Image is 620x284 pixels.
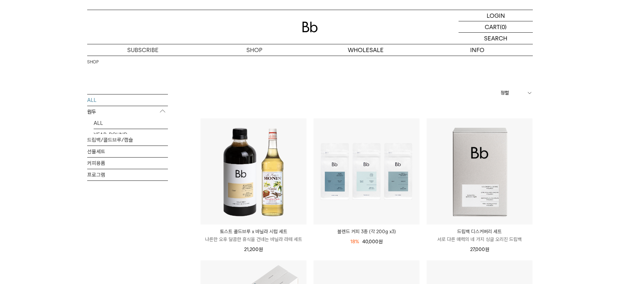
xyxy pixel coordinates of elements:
[484,33,507,44] p: SEARCH
[378,239,383,245] span: 원
[259,246,263,252] span: 원
[87,158,168,169] a: 커피용품
[427,228,532,243] a: 드립백 디스커버리 세트 서로 다른 매력의 네 가지 싱글 오리진 드립백
[459,21,533,33] a: CART (0)
[470,246,489,252] span: 27,000
[485,246,489,252] span: 원
[314,228,419,235] a: 블렌드 커피 3종 (각 200g x3)
[310,44,421,56] p: WHOLESALE
[87,134,168,146] a: 드립백/콜드브루/캡슐
[94,129,168,140] a: YEAR-ROUND
[485,21,500,32] p: CART
[427,235,532,243] p: 서로 다른 매력의 네 가지 싱글 오리진 드립백
[244,246,263,252] span: 21,200
[201,118,306,224] img: 토스트 콜드브루 x 바닐라 시럽 세트
[459,10,533,21] a: LOGIN
[501,89,509,97] span: 정렬
[199,44,310,56] a: SHOP
[500,21,507,32] p: (0)
[87,169,168,180] a: 프로그램
[487,10,505,21] p: LOGIN
[350,238,359,246] div: 18%
[362,239,383,245] span: 40,000
[314,118,419,224] img: 블렌드 커피 3종 (각 200g x3)
[421,44,533,56] p: INFO
[87,59,98,65] a: SHOP
[94,117,168,128] a: ALL
[87,146,168,157] a: 선물세트
[201,228,306,243] a: 토스트 콜드브루 x 바닐라 시럽 세트 나른한 오후 달콤한 휴식을 건네는 바닐라 라떼 세트
[87,44,199,56] a: SUBSCRIBE
[302,22,318,32] img: 로고
[87,94,168,105] a: ALL
[427,228,532,235] p: 드립백 디스커버리 세트
[427,118,532,224] img: 드립백 디스커버리 세트
[87,106,168,117] p: 원두
[201,228,306,235] p: 토스트 콜드브루 x 바닐라 시럽 세트
[201,235,306,243] p: 나른한 오후 달콤한 휴식을 건네는 바닐라 라떼 세트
